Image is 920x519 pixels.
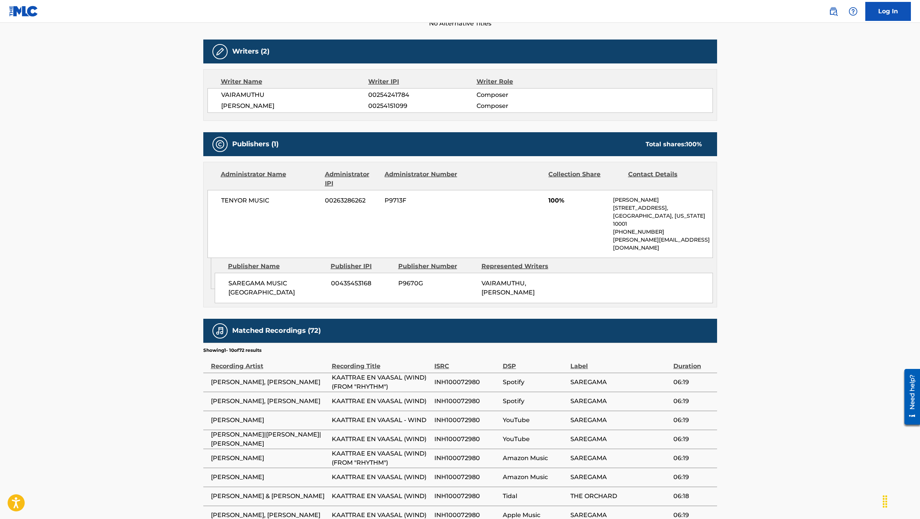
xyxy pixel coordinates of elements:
img: MLC Logo [9,6,38,17]
span: P9713F [385,196,458,205]
div: Writer Name [221,77,369,86]
span: 00254241784 [368,90,476,100]
div: Administrator Name [221,170,319,188]
p: [PERSON_NAME][EMAIL_ADDRESS][DOMAIN_NAME] [613,236,712,252]
span: INH100072980 [434,454,499,463]
div: DSP [503,354,567,371]
img: Publishers [215,140,225,149]
span: 06:19 [673,473,713,482]
span: Composer [477,101,575,111]
p: [STREET_ADDRESS], [613,204,712,212]
div: Label [570,354,669,371]
span: [PERSON_NAME] [211,473,328,482]
div: Represented Writers [481,262,559,271]
div: Collection Share [548,170,622,188]
span: INH100072980 [434,473,499,482]
span: 00435453168 [331,279,393,288]
span: 00263286262 [325,196,379,205]
div: ISRC [434,354,499,371]
span: 100% [548,196,607,205]
span: YouTube [503,435,567,444]
h5: Publishers (1) [232,140,279,149]
div: Publisher Number [398,262,476,271]
p: Showing 1 - 10 of 72 results [203,347,261,354]
div: Writer IPI [368,77,477,86]
span: SAREGAMA [570,435,669,444]
span: INH100072980 [434,397,499,406]
span: INH100072980 [434,435,499,444]
span: KAATTRAE EN VAASAL (WIND) [332,473,431,482]
img: search [829,7,838,16]
span: SAREGAMA [570,378,669,387]
span: [PERSON_NAME]|[PERSON_NAME]|[PERSON_NAME] [211,430,328,448]
span: SAREGAMA [570,473,669,482]
a: Log In [865,2,911,21]
span: Spotify [503,397,567,406]
span: 06:19 [673,416,713,425]
span: Composer [477,90,575,100]
div: Help [846,4,861,19]
div: Administrator IPI [325,170,379,188]
div: Publisher IPI [331,262,393,271]
span: 06:18 [673,492,713,501]
div: Duration [673,354,713,371]
span: [PERSON_NAME] [221,101,369,111]
p: [PERSON_NAME] [613,196,712,204]
span: 06:19 [673,435,713,444]
span: INH100072980 [434,378,499,387]
div: Recording Artist [211,354,328,371]
span: Tidal [503,492,567,501]
span: YouTube [503,416,567,425]
div: Total shares: [646,140,702,149]
span: 100 % [686,141,702,148]
div: Drag [879,490,891,513]
span: INH100072980 [434,416,499,425]
p: [PHONE_NUMBER] [613,228,712,236]
span: SAREGAMA [570,454,669,463]
span: KAATTRAE EN VAASAL (WIND) [332,492,431,501]
span: KAATTRAE EN VAASAL (WIND) (FROM "RHYTHM") [332,449,431,467]
span: [PERSON_NAME] [211,416,328,425]
span: KAATTRAE EN VAASAL (WIND) [332,397,431,406]
span: 06:19 [673,454,713,463]
span: P9670G [398,279,476,288]
span: THE ORCHARD [570,492,669,501]
span: SAREGAMA [570,416,669,425]
span: 06:19 [673,378,713,387]
div: Administrator Number [385,170,458,188]
span: [PERSON_NAME] & [PERSON_NAME] [211,492,328,501]
span: VAIRAMUTHU [221,90,369,100]
span: KAATTRAE EN VAASAL (WIND) (FROM "RHYTHM") [332,373,431,391]
img: Writers [215,47,225,56]
div: Publisher Name [228,262,325,271]
div: Writer Role [477,77,575,86]
div: Contact Details [628,170,702,188]
img: Matched Recordings [215,326,225,335]
a: Public Search [826,4,841,19]
span: SAREGAMA [570,397,669,406]
span: No Alternative Titles [203,19,717,28]
p: [GEOGRAPHIC_DATA], [US_STATE] 10001 [613,212,712,228]
span: TENYOR MUSIC [221,196,320,205]
span: SAREGAMA MUSIC [GEOGRAPHIC_DATA] [228,279,325,297]
div: Recording Title [332,354,431,371]
iframe: Resource Center [899,366,920,427]
iframe: Chat Widget [882,483,920,519]
span: Amazon Music [503,473,567,482]
span: 00254151099 [368,101,476,111]
span: [PERSON_NAME] [211,454,328,463]
img: help [849,7,858,16]
span: [PERSON_NAME], [PERSON_NAME] [211,397,328,406]
span: [PERSON_NAME], [PERSON_NAME] [211,378,328,387]
span: Spotify [503,378,567,387]
h5: Matched Recordings (72) [232,326,321,335]
span: VAIRAMUTHU, [PERSON_NAME] [481,280,535,296]
span: Amazon Music [503,454,567,463]
h5: Writers (2) [232,47,269,56]
span: KAATTRAE EN VAASAL - WIND [332,416,431,425]
span: INH100072980 [434,492,499,501]
span: KAATTRAE EN VAASAL (WIND) [332,435,431,444]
